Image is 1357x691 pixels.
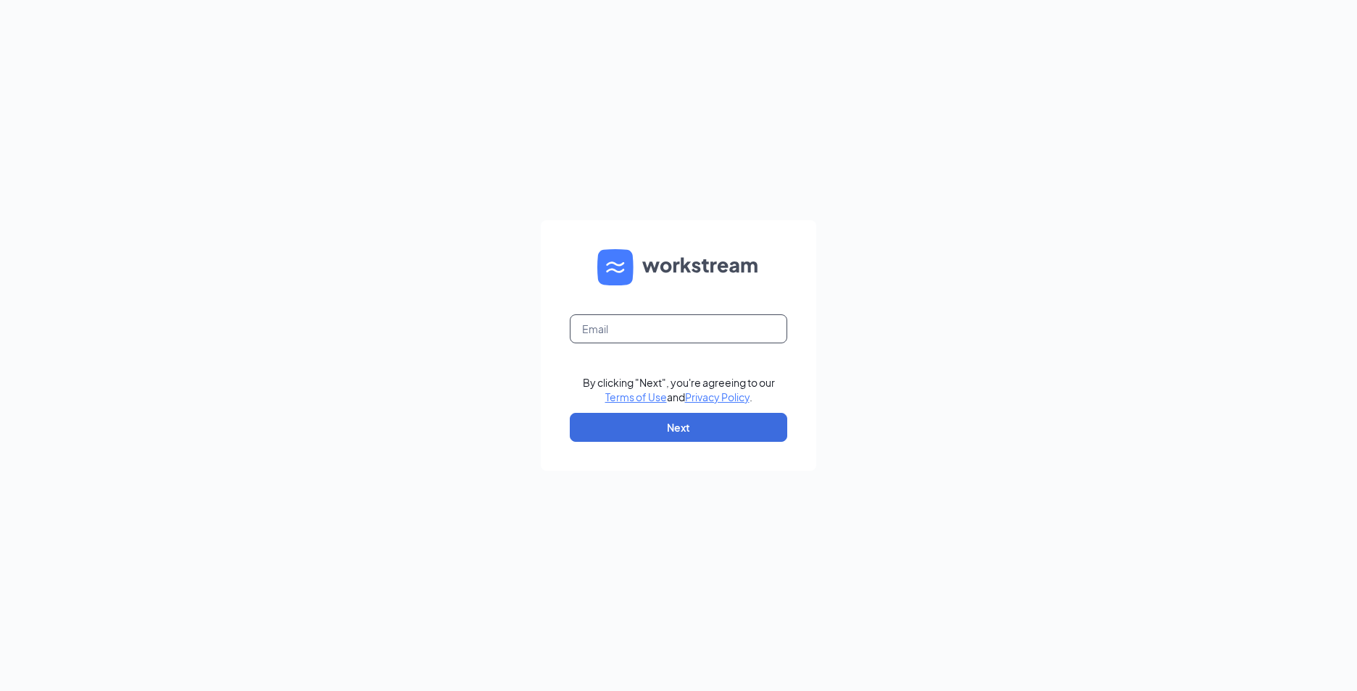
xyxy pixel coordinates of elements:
button: Next [570,413,787,442]
a: Terms of Use [605,390,667,403]
div: By clicking "Next", you're agreeing to our and . [583,375,775,404]
a: Privacy Policy [685,390,750,403]
img: WS logo and Workstream text [597,249,760,285]
input: Email [570,314,787,343]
